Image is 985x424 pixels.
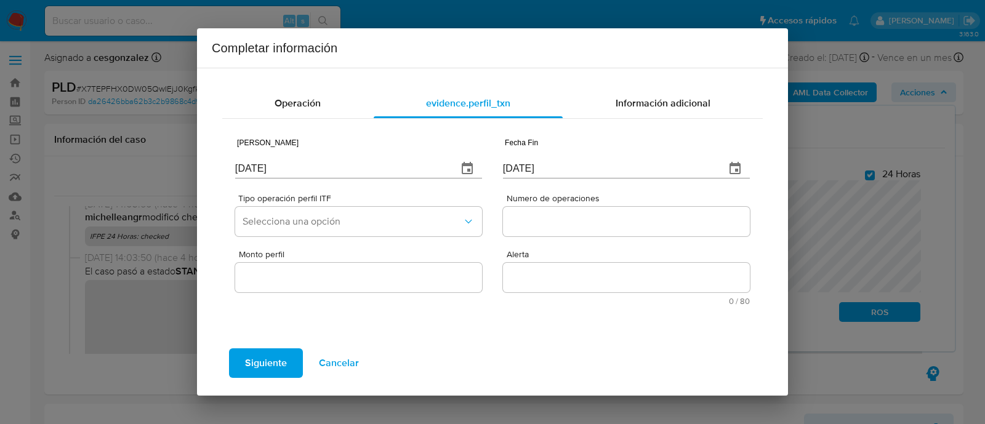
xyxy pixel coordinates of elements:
[275,96,321,110] span: Operación
[507,194,754,203] span: Numero de operaciones
[212,38,773,58] h2: Completar información
[235,139,299,146] label: [PERSON_NAME]
[319,350,359,377] span: Cancelar
[229,348,303,378] button: Siguiente
[426,96,510,110] span: evidence.perfil_txn
[507,297,750,305] span: Máximo 80 caracteres
[243,215,462,228] span: Selecciona una opción
[235,207,482,236] button: Selecciona una opción
[238,194,485,202] span: Tipo operación perfil ITF
[239,250,486,259] span: Monto perfil
[507,250,754,259] span: Alerta
[303,348,375,378] button: Cancelar
[503,139,538,146] label: Fecha Fin
[222,89,763,118] div: complementary-information
[616,96,710,110] span: Información adicional
[245,350,287,377] span: Siguiente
